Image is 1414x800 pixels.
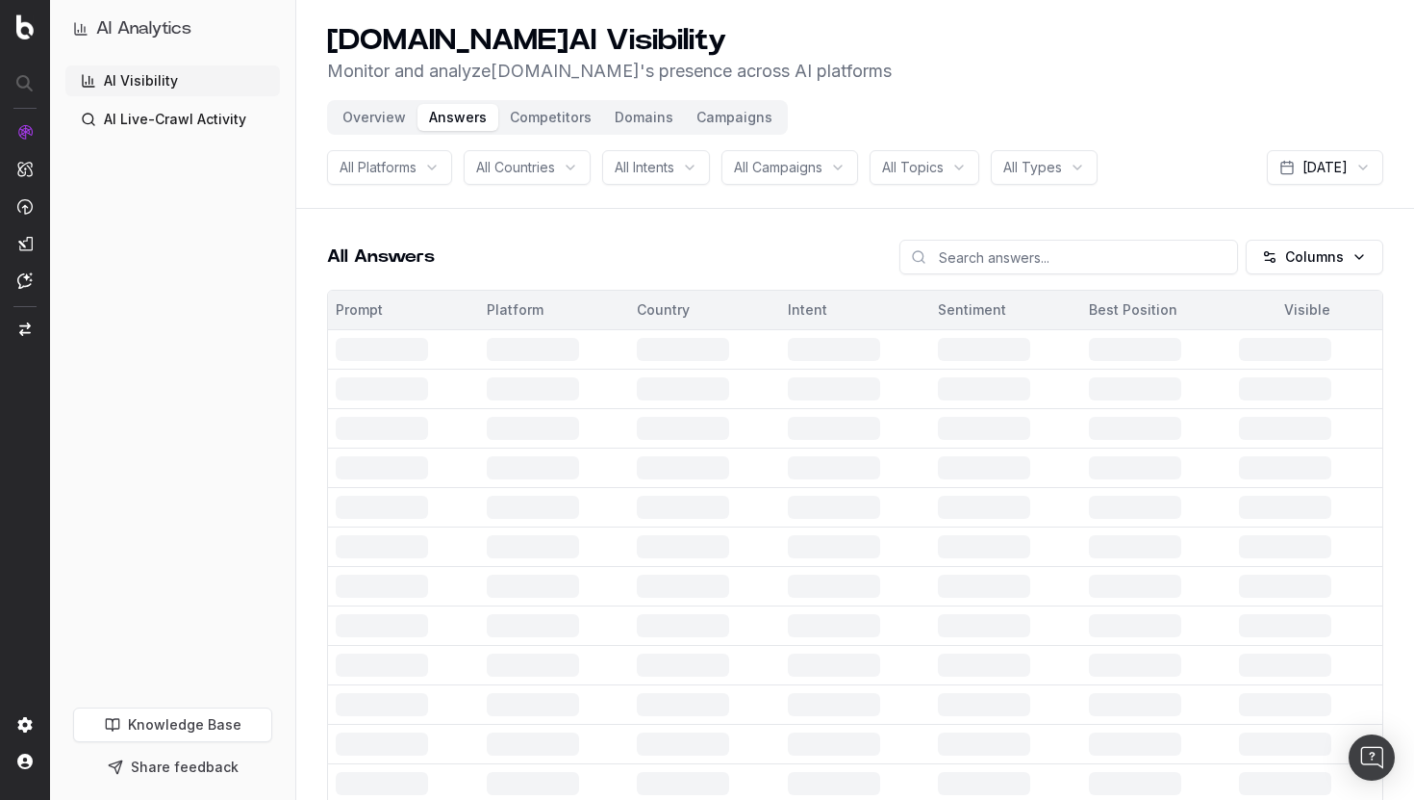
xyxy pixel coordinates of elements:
[476,158,555,177] span: All Countries
[65,104,280,135] a: AI Live-Crawl Activity
[17,236,33,251] img: Studio
[417,104,498,131] button: Answers
[1246,240,1383,274] button: Columns
[17,717,33,733] img: Setting
[788,300,923,320] div: Intent
[734,158,822,177] span: All Campaigns
[615,158,674,177] span: All Intents
[327,23,892,58] h1: [DOMAIN_NAME] AI Visibility
[899,240,1238,274] input: Search answers...
[16,14,34,39] img: Botify logo
[19,323,31,336] img: Switch project
[96,15,191,42] h1: AI Analytics
[73,708,272,742] a: Knowledge Base
[327,58,892,85] p: Monitor and analyze [DOMAIN_NAME] 's presence across AI platforms
[327,244,435,271] h2: All Answers
[1089,300,1225,320] div: Best Position
[73,15,272,42] button: AI Analytics
[685,104,784,131] button: Campaigns
[17,124,33,140] img: Analytics
[17,161,33,177] img: Intelligence
[1239,300,1375,320] div: Visible
[637,300,772,320] div: Country
[1349,735,1395,781] div: Open Intercom Messenger
[498,104,603,131] button: Competitors
[17,754,33,769] img: My account
[17,198,33,215] img: Activation
[65,65,280,96] a: AI Visibility
[487,300,622,320] div: Platform
[331,104,417,131] button: Overview
[340,158,417,177] span: All Platforms
[17,272,33,289] img: Assist
[336,300,471,320] div: Prompt
[603,104,685,131] button: Domains
[73,750,272,785] button: Share feedback
[882,158,944,177] span: All Topics
[938,300,1073,320] div: Sentiment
